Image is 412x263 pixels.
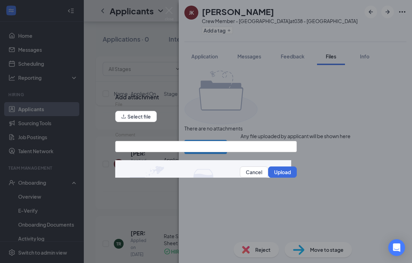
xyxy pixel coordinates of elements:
h3: Add attachment [115,93,159,101]
div: Open Intercom Messenger [388,239,405,256]
button: Cancel [240,166,268,177]
button: Upload [268,166,297,177]
span: upload [121,114,126,119]
button: upload Select file [115,111,157,122]
label: Comment [115,132,135,137]
span: upload Select file [115,114,157,120]
input: Comment [115,141,297,152]
label: File [115,102,122,107]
